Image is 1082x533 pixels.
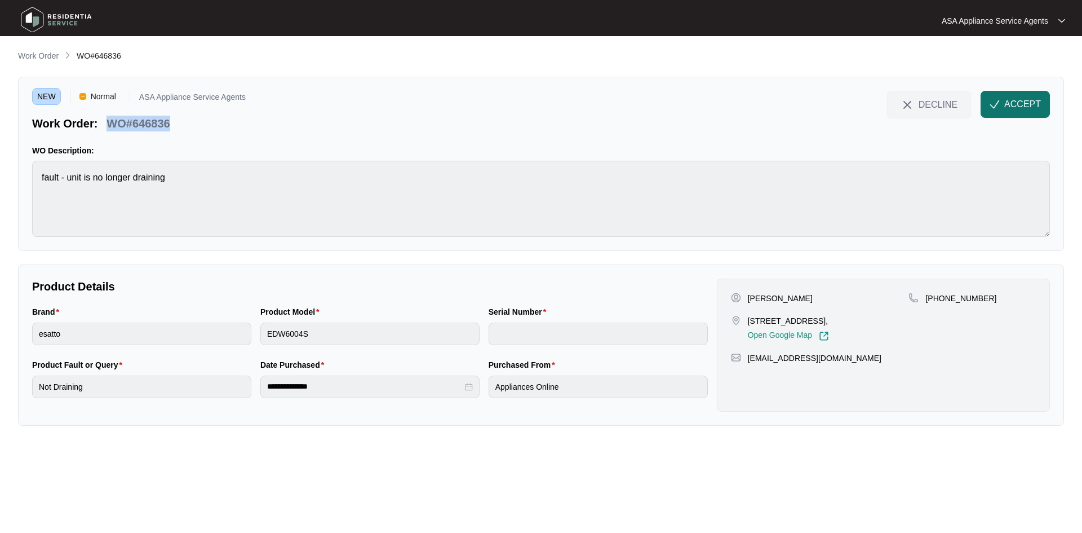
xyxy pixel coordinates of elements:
[731,293,741,303] img: user-pin
[267,381,463,393] input: Date Purchased
[32,359,127,371] label: Product Fault or Query
[919,98,957,111] span: DECLINE
[925,293,996,304] p: [PHONE_NUMBER]
[1058,18,1065,24] img: dropdown arrow
[990,99,1000,109] img: check-Icon
[77,51,121,60] span: WO#646836
[260,306,324,318] label: Product Model
[32,279,708,294] p: Product Details
[63,51,72,60] img: chevron-right
[489,359,560,371] label: Purchased From
[86,88,121,105] span: Normal
[16,50,61,63] a: Work Order
[908,293,919,303] img: map-pin
[748,353,881,364] p: [EMAIL_ADDRESS][DOMAIN_NAME]
[731,315,741,325] img: map-pin
[886,91,972,118] button: close-IconDECLINE
[489,323,708,345] input: Serial Number
[981,91,1050,118] button: check-IconACCEPT
[1004,98,1041,111] span: ACCEPT
[32,145,1050,156] p: WO Description:
[18,50,59,61] p: Work Order
[489,376,708,398] input: Purchased From
[32,306,64,318] label: Brand
[748,293,813,304] p: [PERSON_NAME]
[819,331,829,341] img: Link-External
[489,306,551,318] label: Serial Number
[260,323,480,345] input: Product Model
[32,116,97,131] p: Work Order:
[731,353,741,363] img: map-pin
[17,3,96,37] img: residentia service logo
[32,323,251,345] input: Brand
[748,331,829,341] a: Open Google Map
[32,376,251,398] input: Product Fault or Query
[32,88,61,105] span: NEW
[139,93,246,105] p: ASA Appliance Service Agents
[748,315,829,327] p: [STREET_ADDRESS],
[260,359,329,371] label: Date Purchased
[32,161,1050,237] textarea: fault - unit is no longer draining
[901,98,914,112] img: close-Icon
[942,15,1048,27] p: ASA Appliance Service Agents
[107,116,170,131] p: WO#646836
[79,93,86,100] img: Vercel Logo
